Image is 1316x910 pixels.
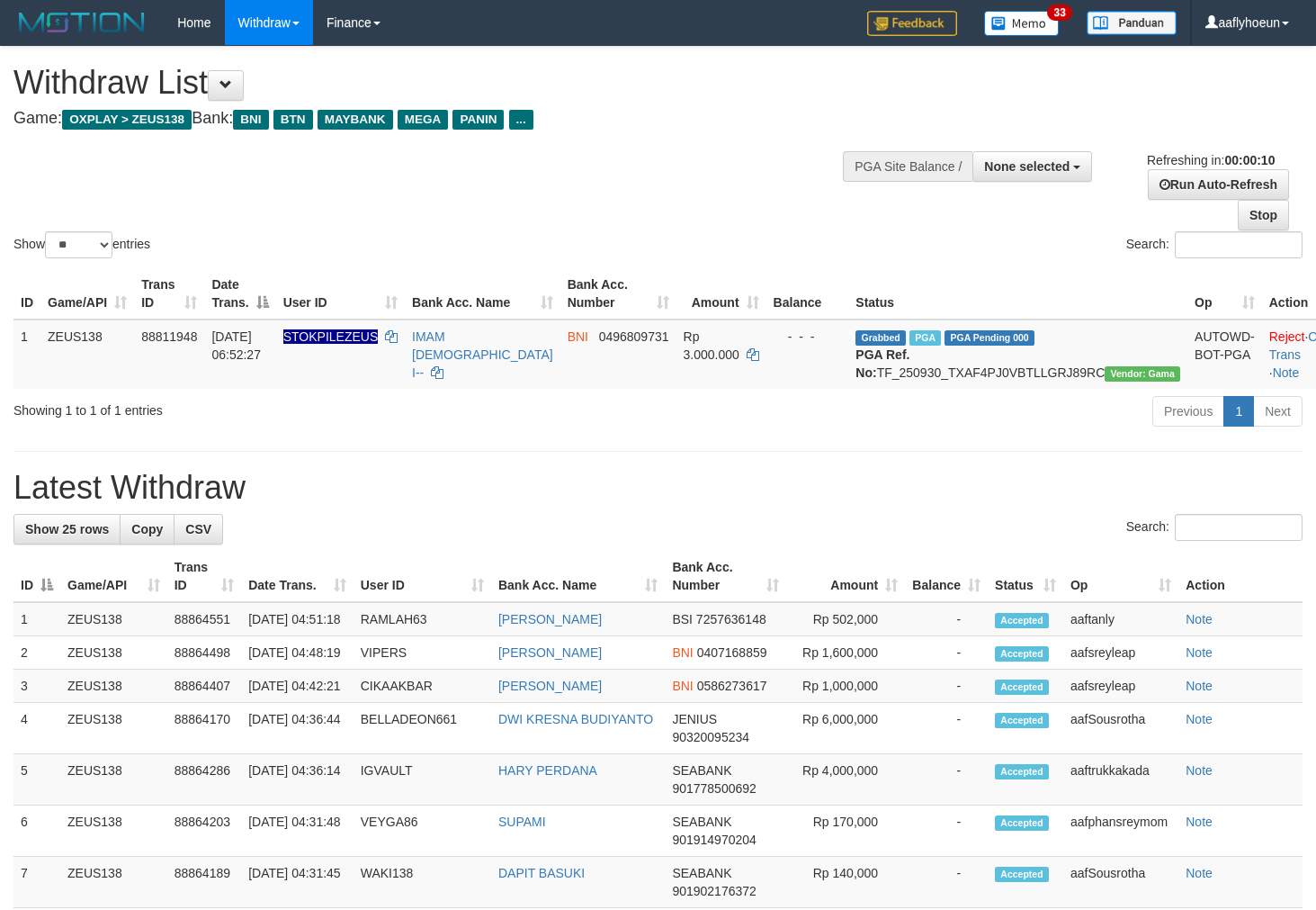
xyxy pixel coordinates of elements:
th: ID [13,268,40,320]
td: Rp 170,000 [786,806,905,857]
h4: Game: Bank: [13,110,859,128]
a: Note [1186,612,1213,626]
th: Game/API: activate to sort column ascending [40,268,134,320]
th: Game/API: activate to sort column ascending [60,551,167,602]
a: [PERSON_NAME] [498,679,602,693]
td: ZEUS138 [60,857,167,908]
th: Status [848,268,1187,320]
span: PGA Pending [944,330,1034,346]
td: 88864286 [167,754,241,806]
td: 5 [13,754,60,806]
td: 1 [13,602,60,636]
td: ZEUS138 [60,754,167,806]
a: HARY PERDANA [498,763,597,778]
span: Copy 0496809731 to clipboard [599,329,669,344]
span: PANIN [452,110,504,130]
span: BSI [672,612,693,626]
span: ... [509,110,533,130]
td: 88864203 [167,806,241,857]
td: [DATE] 04:51:18 [241,602,354,636]
a: SUPAMI [498,815,546,829]
span: OXPLAY > ZEUS138 [62,110,192,130]
a: Note [1273,365,1300,380]
a: Show 25 rows [13,514,121,545]
img: Feedback.jpg [867,11,957,36]
span: Vendor URL: https://trx31.1velocity.biz [1105,366,1180,382]
td: [DATE] 04:36:44 [241,703,354,754]
span: Show 25 rows [25,522,109,536]
td: Rp 4,000,000 [786,754,905,806]
img: Button%20Memo.svg [984,11,1060,36]
span: Marked by aafsreyleap [909,330,941,346]
span: None selected [984,159,1070,174]
td: VIPERS [354,636,491,670]
th: Balance [766,268,849,320]
td: 4 [13,703,60,754]
td: - [905,602,988,636]
td: aaftanly [1063,602,1178,636]
a: Note [1186,712,1213,726]
td: 2 [13,636,60,670]
a: DWI KRESNA BUDIYANTO [498,712,653,726]
a: Note [1186,815,1213,829]
span: Accepted [995,613,1049,628]
span: BTN [273,110,313,130]
span: Rp 3.000.000 [684,329,739,362]
span: SEABANK [672,866,731,880]
td: ZEUS138 [40,320,134,389]
h1: Latest Withdraw [13,470,1303,506]
a: [PERSON_NAME] [498,645,602,660]
td: Rp 1,600,000 [786,636,905,670]
td: ZEUS138 [60,670,167,703]
span: Grabbed [855,330,906,346]
label: Search: [1126,514,1303,541]
span: Copy 901914970204 to clipboard [672,833,756,847]
a: CSV [174,514,223,545]
span: Copy 90320095234 to clipboard [672,730,749,744]
td: ZEUS138 [60,636,167,670]
span: 33 [1047,5,1071,21]
div: PGA Site Balance / [843,151,972,182]
span: [DATE] 06:52:27 [211,329,261,362]
td: [DATE] 04:42:21 [241,670,354,703]
th: Trans ID: activate to sort column ascending [167,551,241,602]
select: Showentries [45,231,112,258]
td: TF_250930_TXAF4PJ0VBTLLGRJ89RC [848,320,1187,389]
td: ZEUS138 [60,806,167,857]
span: 88811948 [141,329,197,344]
label: Search: [1126,231,1303,258]
th: Bank Acc. Number: activate to sort column ascending [560,268,676,320]
th: Status: activate to sort column ascending [988,551,1063,602]
span: CSV [185,522,211,536]
a: Next [1253,396,1303,427]
a: Note [1186,679,1213,693]
td: aafsreyleap [1063,636,1178,670]
th: Action [1178,551,1303,602]
td: - [905,806,988,857]
td: 6 [13,806,60,857]
td: ZEUS138 [60,602,167,636]
td: 7 [13,857,60,908]
td: 88864170 [167,703,241,754]
td: - [905,636,988,670]
span: Accepted [995,680,1049,695]
button: None selected [972,151,1092,182]
strong: 00:00:10 [1224,153,1275,167]
input: Search: [1175,514,1303,541]
a: 1 [1223,396,1254,427]
td: Rp 140,000 [786,857,905,908]
th: Amount: activate to sort column ascending [676,268,766,320]
td: CIKAAKBAR [354,670,491,703]
span: Accepted [995,646,1049,662]
span: Accepted [995,815,1049,831]
a: IMAM [DEMOGRAPHIC_DATA] I-- [412,329,553,380]
td: aafsreyleap [1063,670,1178,703]
th: Op: activate to sort column ascending [1063,551,1178,602]
b: PGA Ref. No: [855,347,909,380]
td: IGVAULT [354,754,491,806]
span: SEABANK [672,763,731,778]
a: Stop [1238,200,1289,230]
span: Copy 0407168859 to clipboard [697,645,767,660]
a: DAPIT BASUKI [498,866,585,880]
td: [DATE] 04:31:48 [241,806,354,857]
